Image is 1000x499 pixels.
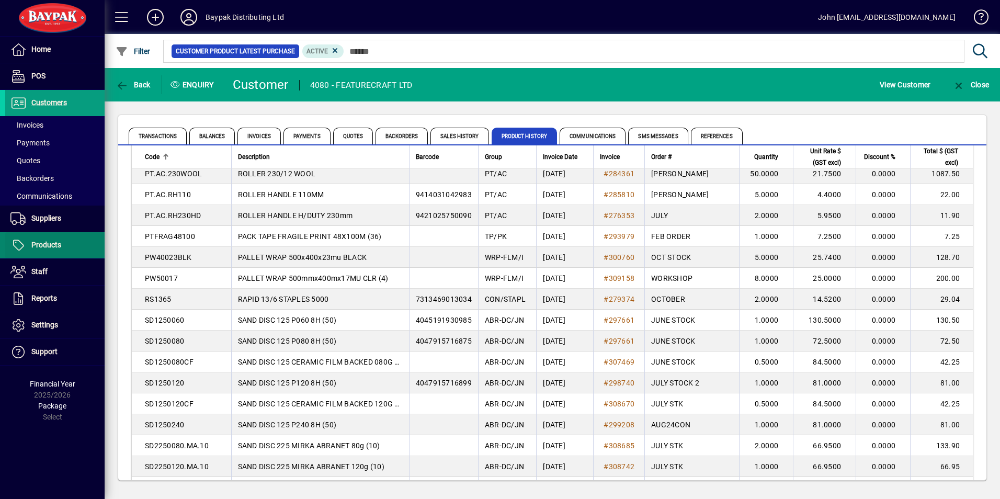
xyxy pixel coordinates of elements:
[600,461,638,472] a: #308742
[10,192,72,200] span: Communications
[941,75,1000,94] app-page-header-button: Close enquiry
[604,253,608,262] span: #
[600,440,638,451] a: #308685
[238,295,329,303] span: RAPID 13/6 STAPLES 5000
[910,289,973,310] td: 29.04
[145,462,209,471] span: SD2250120.MA.10
[145,379,184,387] span: SD1250120
[376,128,428,144] span: Backorders
[536,477,593,498] td: [DATE]
[910,351,973,372] td: 42.25
[176,46,295,56] span: Customer Product Latest Purchase
[739,289,793,310] td: 2.0000
[609,358,635,366] span: 307469
[10,174,54,183] span: Backorders
[306,48,328,55] span: Active
[739,205,793,226] td: 2.0000
[536,247,593,268] td: [DATE]
[145,151,225,163] div: Code
[206,9,284,26] div: Baypak Distributing Ltd
[793,456,856,477] td: 66.9500
[793,268,856,289] td: 25.0000
[793,414,856,435] td: 81.0000
[609,169,635,178] span: 284361
[739,477,793,498] td: 4.0000
[145,253,192,262] span: PW40023BLK
[800,145,841,168] span: Unit Rate $ (GST excl)
[5,286,105,312] a: Reports
[793,289,856,310] td: 14.5200
[543,151,577,163] span: Invoice Date
[604,190,608,199] span: #
[238,232,382,241] span: PACK TAPE FRAGILE PRINT 48X100M (36)
[604,211,608,220] span: #
[856,351,910,372] td: 0.0000
[485,295,526,303] span: CON/STAPL
[238,253,367,262] span: PALLET WRAP 500x400x23mu BLACK
[644,331,739,351] td: JUNE STOCK
[485,462,524,471] span: ABR-DC/JN
[129,128,187,144] span: Transactions
[600,210,638,221] a: #276353
[856,247,910,268] td: 0.0000
[600,419,638,430] a: #299208
[739,456,793,477] td: 1.0000
[880,76,930,93] span: View Customer
[416,190,472,199] span: 9414031042983
[145,169,202,178] span: PT.AC.230WOOL
[739,268,793,289] td: 8.0000
[910,331,973,351] td: 72.50
[543,151,587,163] div: Invoice Date
[485,169,507,178] span: PT/AC
[739,247,793,268] td: 5.0000
[536,268,593,289] td: [DATE]
[600,356,638,368] a: #307469
[485,151,502,163] span: Group
[416,316,472,324] span: 4045191930985
[609,441,635,450] span: 308685
[536,456,593,477] td: [DATE]
[238,316,337,324] span: SAND DISC 125 P060 8H (50)
[609,379,635,387] span: 298740
[416,151,439,163] span: Barcode
[600,252,638,263] a: #300760
[536,351,593,372] td: [DATE]
[754,151,778,163] span: Quantity
[604,232,608,241] span: #
[910,226,973,247] td: 7.25
[856,414,910,435] td: 0.0000
[485,316,524,324] span: ABR-DC/JN
[739,163,793,184] td: 50.0000
[604,462,608,471] span: #
[485,253,524,262] span: WRP-FLM/I
[739,331,793,351] td: 1.0000
[238,211,353,220] span: ROLLER HANDLE H/DUTY 230mm
[10,156,40,165] span: Quotes
[105,75,162,94] app-page-header-button: Back
[416,379,472,387] span: 4047915716899
[644,205,739,226] td: JULY
[910,310,973,331] td: 130.50
[30,380,75,388] span: Financial Year
[910,435,973,456] td: 133.90
[172,8,206,27] button: Profile
[910,268,973,289] td: 200.00
[739,184,793,205] td: 5.0000
[5,259,105,285] a: Staff
[864,151,895,163] span: Discount %
[793,163,856,184] td: 21.7500
[856,435,910,456] td: 0.0000
[644,477,739,498] td: SEPT STOCK
[31,72,46,80] span: POS
[116,81,151,89] span: Back
[536,414,593,435] td: [DATE]
[485,358,524,366] span: ABR-DC/JN
[233,76,289,93] div: Customer
[917,145,958,168] span: Total $ (GST excl)
[856,226,910,247] td: 0.0000
[283,128,331,144] span: Payments
[644,268,739,289] td: WORKSHOP
[430,128,488,144] span: Sales History
[31,347,58,356] span: Support
[485,274,524,282] span: WRP-FLM/I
